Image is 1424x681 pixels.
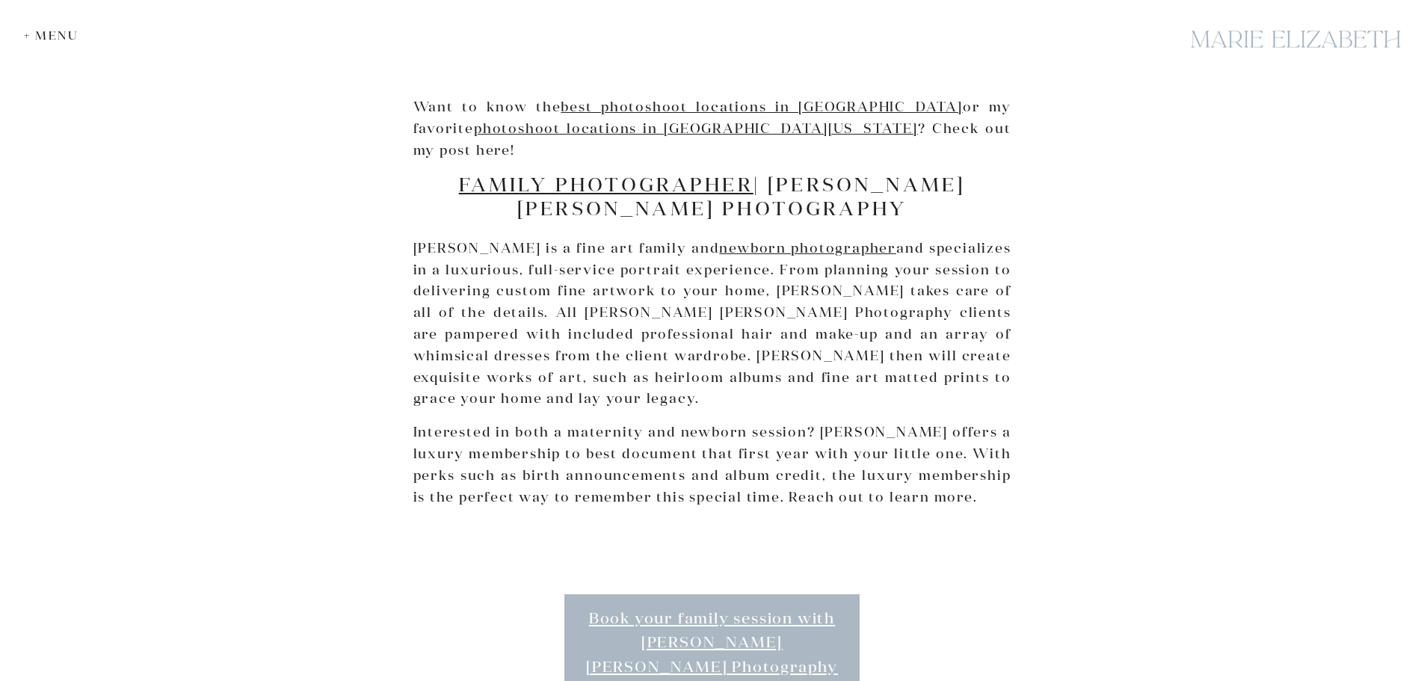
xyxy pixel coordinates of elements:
p: Interested in both a maternity and newborn session? [PERSON_NAME] offers a luxury membership to b... [413,422,1011,508]
p: [PERSON_NAME] is a fine art family and and specializes in a luxurious, full-service portrait expe... [413,238,1011,410]
p: Want to know the or my favorite ? Check out my post here! [413,96,1011,161]
a: newborn photographer [719,239,896,256]
h2: | [PERSON_NAME] [PERSON_NAME] Photography [413,173,1011,219]
a: best photoshoot locations in [GEOGRAPHIC_DATA] [561,98,963,115]
div: + Menu [24,28,86,43]
a: Family Photographer [459,172,753,197]
a: photoshoot locations in [GEOGRAPHIC_DATA][US_STATE] [474,120,918,137]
